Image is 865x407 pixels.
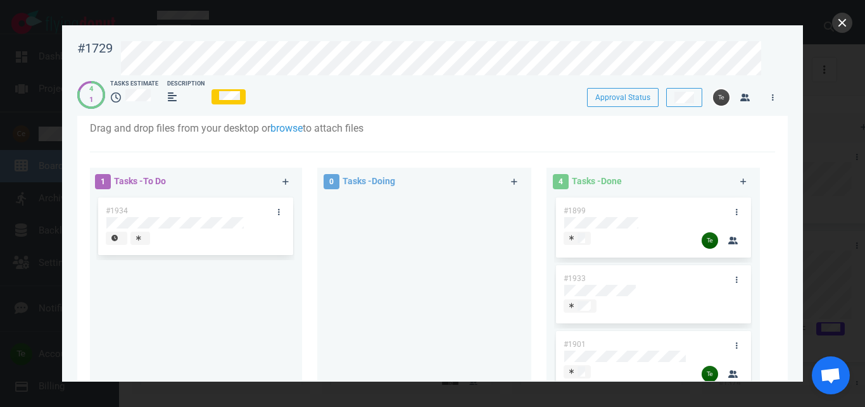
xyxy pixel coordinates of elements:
[89,84,93,95] div: 4
[90,122,270,134] span: Drag and drop files from your desktop or
[553,174,569,189] span: 4
[77,41,113,56] div: #1729
[812,356,850,394] div: Chat abierto
[110,80,162,89] div: Tasks Estimate
[702,366,718,382] img: 26
[303,122,363,134] span: to attach files
[587,88,659,107] button: Approval Status
[713,89,729,106] img: 26
[324,174,339,189] span: 0
[167,80,205,89] div: Description
[572,176,622,186] span: Tasks - Done
[702,232,718,249] img: 26
[343,176,395,186] span: Tasks - Doing
[114,176,166,186] span: Tasks - To Do
[564,340,586,349] span: #1901
[564,206,586,215] span: #1899
[564,274,586,283] span: #1933
[832,13,852,33] button: close
[95,174,111,189] span: 1
[89,95,93,106] div: 1
[106,206,128,215] span: #1934
[270,122,303,134] a: browse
